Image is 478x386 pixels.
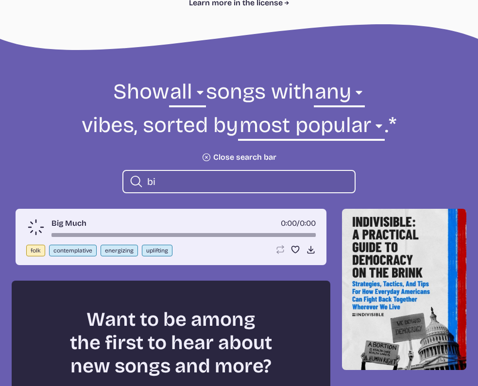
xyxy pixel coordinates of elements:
button: uplifting [142,245,172,256]
button: energizing [101,245,138,256]
a: Big Much [51,218,86,229]
h2: Want to be among the first to hear about new songs and more? [29,308,313,378]
button: Favorite [290,245,300,254]
button: Close search bar [202,152,276,162]
select: genre [169,78,206,111]
button: Loop [275,245,285,254]
button: folk [26,245,45,256]
div: / [281,218,316,229]
div: song-time-bar [51,233,316,237]
span: 0:00 [300,218,316,228]
input: search [147,175,347,188]
select: vibe [314,78,365,111]
span: timer [281,218,297,228]
img: Help save our democracy! [342,209,466,369]
select: sorting [238,111,384,145]
button: contemplative [49,245,97,256]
